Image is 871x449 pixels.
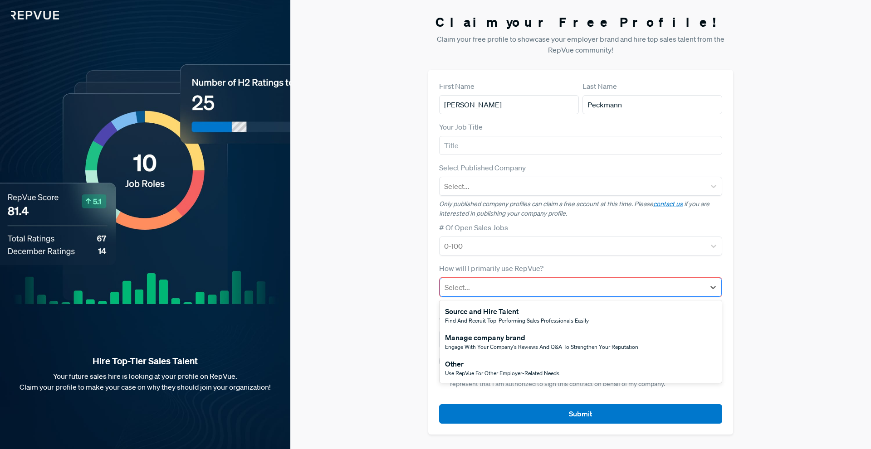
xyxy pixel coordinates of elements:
[439,263,543,274] label: How will I primarily use RepVue?
[450,358,720,388] span: and I agree to RepVue’s and on behalf of my company, and represent that I am authorized to sign t...
[15,355,276,367] strong: Hire Top-Tier Sales Talent
[445,343,638,351] span: Engage with your company's reviews and Q&A to strengthen your reputation
[428,34,733,55] p: Claim your free profile to showcase your employer brand and hire top sales talent from the RepVue...
[439,299,607,307] span: Please make a selection from the How will I primarily use RepVue?
[439,315,476,326] label: Work Email
[439,330,722,349] input: Email
[439,121,483,132] label: Your Job Title
[439,199,722,218] p: Only published company profiles can claim a free account at this time. Please if you are interest...
[445,369,559,377] span: Use RepVue for other employer-related needs
[439,222,508,233] label: # Of Open Sales Jobs
[582,95,722,114] input: Last Name
[445,358,559,369] div: Other
[582,81,617,92] label: Last Name
[445,306,589,317] div: Source and Hire Talent
[445,332,638,343] div: Manage company brand
[15,371,276,392] p: Your future sales hire is looking at your profile on RepVue. Claim your profile to make your case...
[439,95,579,114] input: First Name
[439,136,722,155] input: Title
[445,317,589,324] span: Find and recruit top-performing sales professionals easily
[428,14,733,30] h3: Claim your Free Profile!
[439,81,475,92] label: First Name
[439,162,526,173] label: Select Published Company
[653,200,683,208] a: contact us
[439,404,722,424] button: Submit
